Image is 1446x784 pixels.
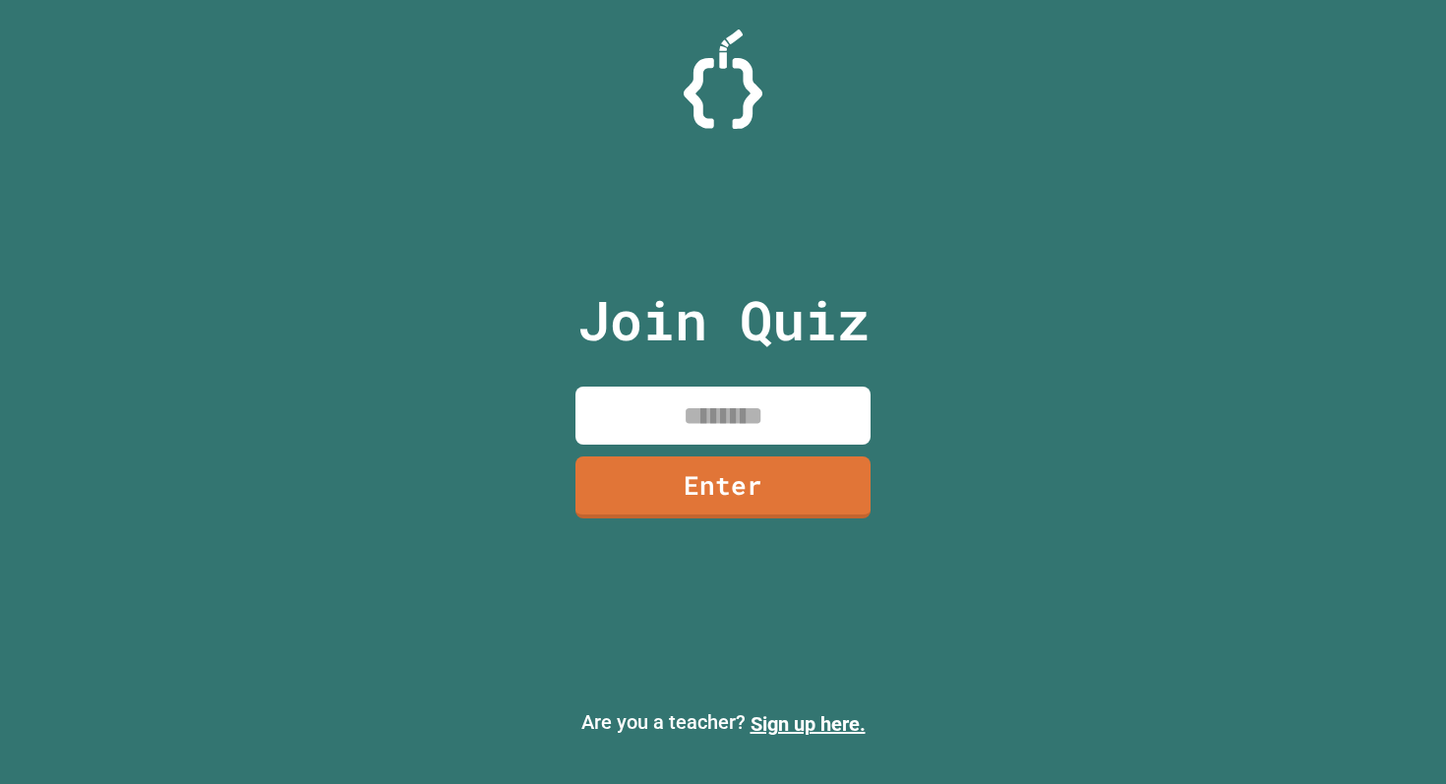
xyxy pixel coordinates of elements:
[16,707,1430,739] p: Are you a teacher?
[1283,620,1426,703] iframe: chat widget
[1363,705,1426,764] iframe: chat widget
[684,30,762,129] img: Logo.svg
[577,279,870,361] p: Join Quiz
[575,456,871,518] a: Enter
[751,712,866,736] a: Sign up here.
